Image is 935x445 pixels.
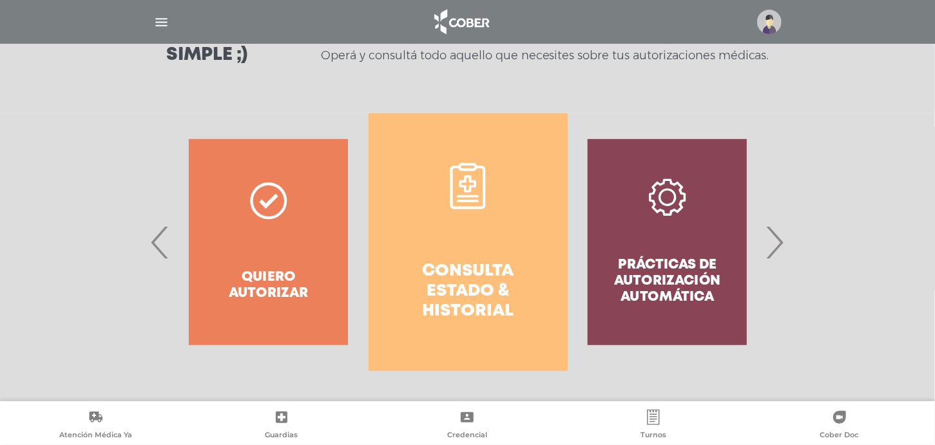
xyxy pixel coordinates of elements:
h4: Consulta estado & historial [392,261,545,322]
a: Turnos [561,410,747,442]
span: Previous [148,207,173,277]
img: logo_cober_home-white.png [427,6,495,37]
span: Credencial [447,430,487,442]
a: Consulta estado & historial [369,113,568,371]
a: Cober Doc [746,410,932,442]
span: Guardias [265,430,298,442]
span: Cober Doc [820,430,859,442]
h3: Simple ;) [166,46,247,64]
a: Guardias [189,410,375,442]
span: Atención Médica Ya [59,430,132,442]
p: Operá y consultá todo aquello que necesites sobre tus autorizaciones médicas. [321,48,769,63]
span: Next [762,207,787,277]
img: Cober_menu-lines-white.svg [153,14,169,30]
img: profile-placeholder.svg [757,10,782,34]
a: Atención Médica Ya [3,410,189,442]
a: Credencial [374,410,561,442]
span: Turnos [641,430,666,442]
